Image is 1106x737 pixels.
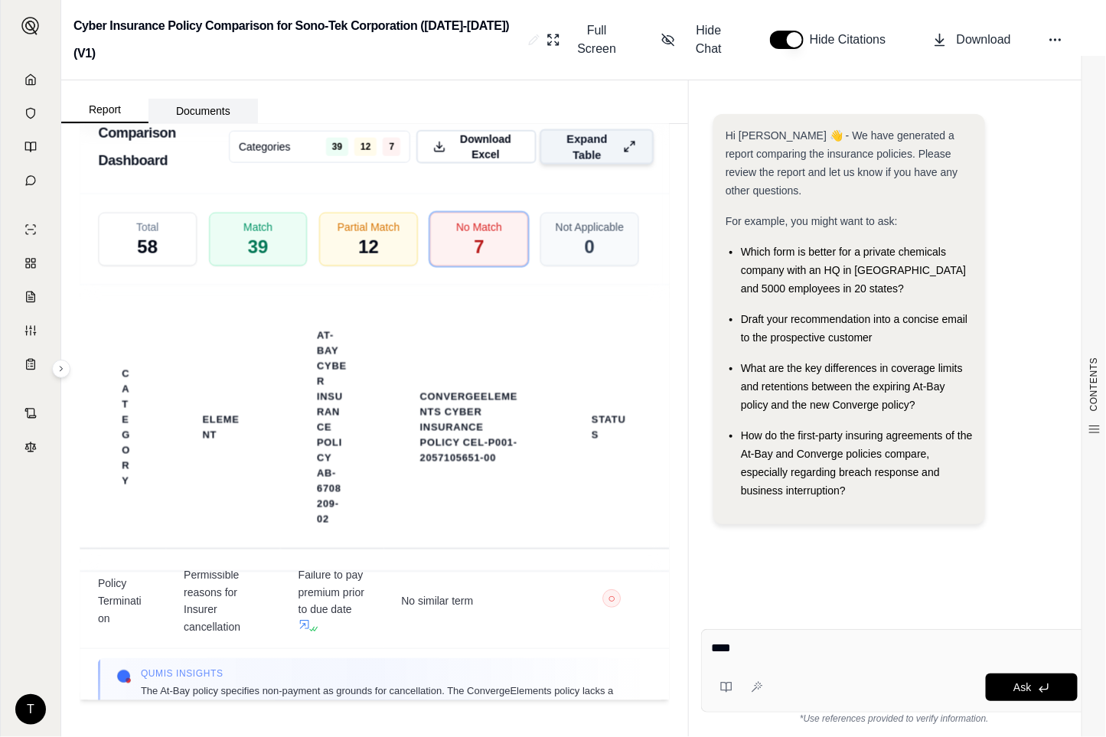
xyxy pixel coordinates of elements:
[148,99,258,123] button: Documents
[243,219,272,234] span: Match
[741,362,963,411] span: What are the key differences in coverage limits and retentions between the expiring At-Bay policy...
[540,129,654,164] button: Expand Table
[701,713,1088,725] div: *Use references provided to verify information.
[741,246,966,295] span: Which form is better for a private chemicals company with an HQ in [GEOGRAPHIC_DATA] and 5000 emp...
[1088,357,1101,412] span: CONTENTS
[15,694,46,725] div: T
[402,592,537,609] span: No similar term
[116,668,132,683] img: Qumis
[10,64,51,95] a: Home
[248,234,269,259] span: 39
[61,97,148,123] button: Report
[569,21,625,58] span: Full Screen
[10,248,51,279] a: Policy Comparisons
[608,592,616,604] span: ○
[10,165,51,196] a: Chat
[103,357,148,497] th: Category
[810,31,896,49] span: Hide Citations
[10,98,51,129] a: Documents Vault
[184,566,263,635] span: Permissible reasons for Insurer cancellation
[98,119,229,174] h3: Comparison Dashboard
[684,21,733,58] span: Hide Chat
[726,215,898,227] span: For example, you might want to ask:
[741,429,973,497] span: How do the first-party insuring agreements of the At-Bay and Converge policies compare, especiall...
[10,315,51,346] a: Custom Report
[239,139,291,154] span: Categories
[655,15,739,64] button: Hide Chat
[957,31,1011,49] span: Download
[98,575,147,627] span: Policy Termination
[540,15,631,64] button: Full Screen
[726,129,958,197] span: Hi [PERSON_NAME] 👋 - We have generated a report comparing the insurance policies. Please review t...
[585,234,595,259] span: 0
[926,24,1017,55] button: Download
[52,360,70,378] button: Expand sidebar
[10,398,51,429] a: Contract Analysis
[137,234,158,259] span: 58
[354,137,377,155] span: 12
[383,137,400,155] span: 7
[416,129,536,163] button: Download Excel
[452,131,519,161] span: Download Excel
[326,137,348,155] span: 39
[474,234,484,259] span: 7
[1013,681,1031,693] span: Ask
[986,673,1078,701] button: Ask
[184,403,263,452] th: Element
[136,219,159,234] span: Total
[10,432,51,462] a: Legal Search Engine
[603,589,622,612] button: ○
[299,566,365,635] span: Failure to pay premium prior to due date
[21,17,40,35] img: Expand sidebar
[73,12,522,67] h2: Cyber Insurance Policy Comparison for Sono-Tek Corporation ([DATE]-[DATE]) (V1)
[141,667,632,679] span: Qumis INSIGHTS
[229,130,410,162] button: Categories39127
[141,682,632,714] span: The At-Bay policy specifies non-payment as grounds for cancellation. The ConvergeElements policy ...
[338,219,400,234] span: Partial Match
[456,219,502,234] span: No Match
[299,318,365,536] th: At-Bay Cyber Insurance Policy AB-6708209-02
[402,380,537,474] th: ConvergeElements Cyber Insurance Policy CEL-P001-2057105651-00
[556,219,624,234] span: Not Applicable
[10,349,51,380] a: Coverage Table
[557,130,616,162] span: Expand Table
[741,313,967,344] span: Draft your recommendation into a concise email to the prospective customer
[15,11,46,41] button: Expand sidebar
[10,282,51,312] a: Claim Coverage
[10,132,51,162] a: Prompt Library
[573,403,645,452] th: Status
[358,234,379,259] span: 12
[10,214,51,245] a: Single Policy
